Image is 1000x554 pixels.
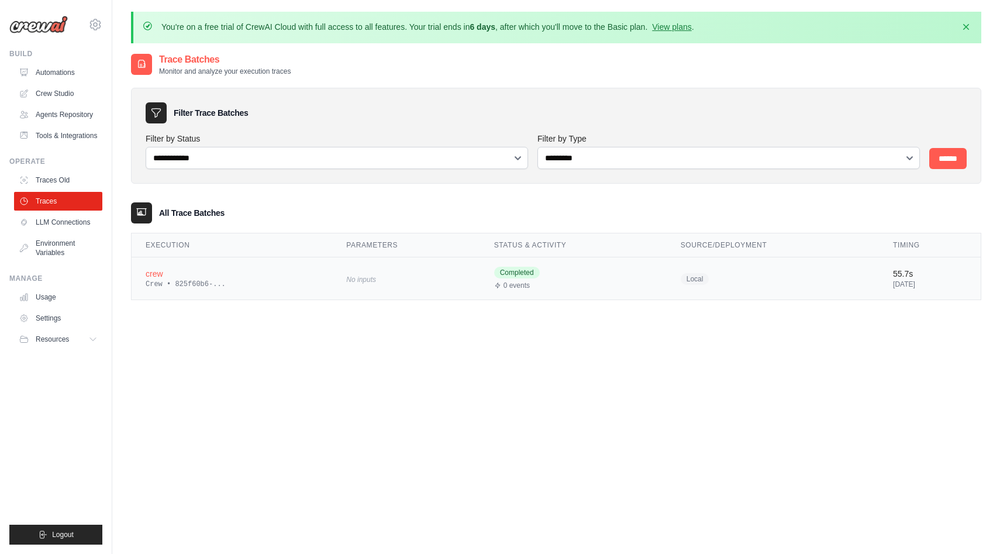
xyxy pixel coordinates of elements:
[14,288,102,307] a: Usage
[470,22,495,32] strong: 6 days
[14,126,102,145] a: Tools & Integrations
[52,530,74,539] span: Logout
[14,192,102,211] a: Traces
[14,213,102,232] a: LLM Connections
[494,267,540,278] span: Completed
[9,16,68,33] img: Logo
[346,271,465,287] div: No inputs
[879,233,981,257] th: Timing
[14,105,102,124] a: Agents Repository
[14,309,102,328] a: Settings
[537,133,920,144] label: Filter by Type
[667,233,879,257] th: Source/Deployment
[14,234,102,262] a: Environment Variables
[174,107,248,119] h3: Filter Trace Batches
[14,330,102,349] button: Resources
[9,525,102,545] button: Logout
[132,233,332,257] th: Execution
[161,21,694,33] p: You're on a free trial of CrewAI Cloud with full access to all features. Your trial ends in , aft...
[159,207,225,219] h3: All Trace Batches
[9,274,102,283] div: Manage
[146,268,318,280] div: crew
[681,273,709,285] span: Local
[159,53,291,67] h2: Trace Batches
[9,157,102,166] div: Operate
[14,84,102,103] a: Crew Studio
[14,171,102,190] a: Traces Old
[893,268,967,280] div: 55.7s
[480,233,667,257] th: Status & Activity
[652,22,691,32] a: View plans
[346,276,376,284] span: No inputs
[9,49,102,59] div: Build
[332,233,480,257] th: Parameters
[504,281,530,290] span: 0 events
[132,257,981,300] tr: View details for crew execution
[159,67,291,76] p: Monitor and analyze your execution traces
[36,335,69,344] span: Resources
[146,133,528,144] label: Filter by Status
[14,63,102,82] a: Automations
[146,280,318,289] div: Crew • 825f60b6-...
[893,280,967,289] div: [DATE]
